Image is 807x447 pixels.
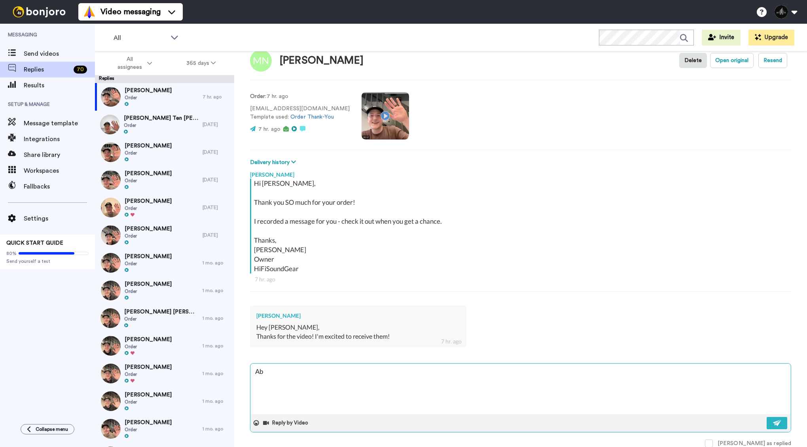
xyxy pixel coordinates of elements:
span: Replies [24,65,70,74]
span: Order [125,426,172,433]
strong: Order [250,94,265,99]
span: [PERSON_NAME] [125,419,172,426]
span: Order [125,260,172,267]
img: send-white.svg [773,420,782,426]
p: : 7 hr. ago [250,92,350,101]
a: [PERSON_NAME]Order7 hr. ago [95,83,234,111]
a: [PERSON_NAME]Order1 mo. ago [95,332,234,360]
span: Collapse menu [36,426,68,432]
div: 1 mo. ago [203,370,230,377]
div: [PERSON_NAME] [250,167,791,179]
a: [PERSON_NAME]Order1 mo. ago [95,249,234,277]
a: Order Thank-You [290,114,334,120]
span: All assignees [114,55,146,71]
img: 8c8bfd18-c76e-490e-a99f-277ec7ad2e11-thumb.jpg [101,170,121,190]
img: 97cc0a26-61e7-4fef-ad67-9fed03d9f317-thumb.jpg [100,308,120,328]
a: [PERSON_NAME]Order1 mo. ago [95,415,234,443]
div: 7 hr. ago [441,338,462,345]
div: Thanks for the video! I'm excited to receive them! [256,332,460,341]
div: 1 mo. ago [203,426,230,432]
img: 35cdd85e-faec-4704-8a45-05e66f68dcf4-thumb.jpg [101,142,121,162]
span: 7 hr. ago [258,126,280,132]
span: [PERSON_NAME] [125,391,172,399]
span: Order [125,233,172,239]
button: Delete [679,53,707,68]
button: Resend [758,53,787,68]
a: [PERSON_NAME] [PERSON_NAME]Order1 mo. ago [95,304,234,332]
img: bj-logo-header-white.svg [9,6,69,17]
img: eccffda1-569d-445c-aba0-8670a689634f-thumb.jpg [101,336,121,356]
span: Order [125,399,172,405]
span: [PERSON_NAME] [125,225,172,233]
button: Collapse menu [21,424,74,434]
img: 8d68a1b6-b299-4b23-bbf3-2682a00704a5-thumb.jpg [101,198,121,217]
a: [PERSON_NAME] Ten [PERSON_NAME]Order[DATE] [95,111,234,138]
div: [PERSON_NAME] [256,312,460,320]
p: [EMAIL_ADDRESS][DOMAIN_NAME] Template used: [250,105,350,121]
a: [PERSON_NAME]Order1 mo. ago [95,387,234,415]
div: [DATE] [203,149,230,155]
a: [PERSON_NAME]Order1 mo. ago [95,360,234,387]
img: d62ab86f-d561-46a8-ba7a-a82b571dd353-thumb.jpg [101,364,121,383]
div: [PERSON_NAME] [280,55,364,66]
div: 1 mo. ago [203,287,230,294]
div: 1 mo. ago [203,315,230,321]
span: [PERSON_NAME] [PERSON_NAME] [124,308,199,316]
button: Invite [702,30,741,45]
button: All assignees [97,52,169,74]
img: 36ca3dd1-e9b3-41bc-b7eb-deced00c1ae2-thumb.jpg [101,225,121,245]
img: 9be38717-bb75-4f48-9e68-6689502415fe-thumb.jpg [101,281,121,300]
span: [PERSON_NAME] [125,336,172,343]
a: [PERSON_NAME]Order[DATE] [95,166,234,194]
span: Order [124,316,199,322]
img: 11b3c571-4a35-44e2-8ffe-8d2ffe070dd7-thumb.jpg [101,391,121,411]
span: Video messaging [100,6,161,17]
span: Order [125,371,172,377]
span: [PERSON_NAME] [125,142,172,150]
a: [PERSON_NAME]Order[DATE] [95,221,234,249]
span: Order [125,177,172,184]
span: Integrations [24,134,95,144]
button: 365 days [169,56,233,70]
textarea: Ab [250,364,791,414]
a: [PERSON_NAME]Order1 mo. ago [95,277,234,304]
span: Send yourself a test [6,258,89,264]
div: [DATE] [203,177,230,183]
span: [PERSON_NAME] [125,253,172,260]
span: All [114,33,167,43]
span: QUICK START GUIDE [6,240,63,246]
div: 1 mo. ago [203,343,230,349]
span: Message template [24,119,95,128]
span: Send videos [24,49,95,58]
span: [PERSON_NAME] Ten [PERSON_NAME] [124,114,199,122]
span: Workspaces [24,166,95,175]
span: Order [125,288,172,294]
button: Upgrade [748,30,794,45]
div: [DATE] [203,121,230,128]
img: 54e9eba1-920a-4489-b28a-04f3caf7238f-thumb.jpg [101,253,121,273]
img: vm-color.svg [83,6,96,18]
div: Replies [95,75,234,83]
span: [PERSON_NAME] [125,280,172,288]
span: Share library [24,150,95,160]
a: [PERSON_NAME]Order[DATE] [95,138,234,166]
div: Hey [PERSON_NAME], [256,323,460,332]
div: 7 hr. ago [203,94,230,100]
img: Image of Max Newman [250,50,272,72]
img: 36d91153-b3a8-4e21-8baf-ad13c5fac1ae-thumb.jpg [101,419,121,439]
span: Order [125,94,172,101]
span: Order [125,150,172,156]
span: Order [125,343,172,350]
span: [PERSON_NAME] [125,197,172,205]
div: [DATE] [203,232,230,238]
span: [PERSON_NAME] [125,170,172,177]
div: 1 mo. ago [203,260,230,266]
span: Results [24,81,95,90]
span: 80% [6,250,17,257]
span: [PERSON_NAME] [125,363,172,371]
div: 70 [74,66,87,74]
span: Order [124,122,199,128]
div: 1 mo. ago [203,398,230,404]
a: [PERSON_NAME]Order[DATE] [95,194,234,221]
